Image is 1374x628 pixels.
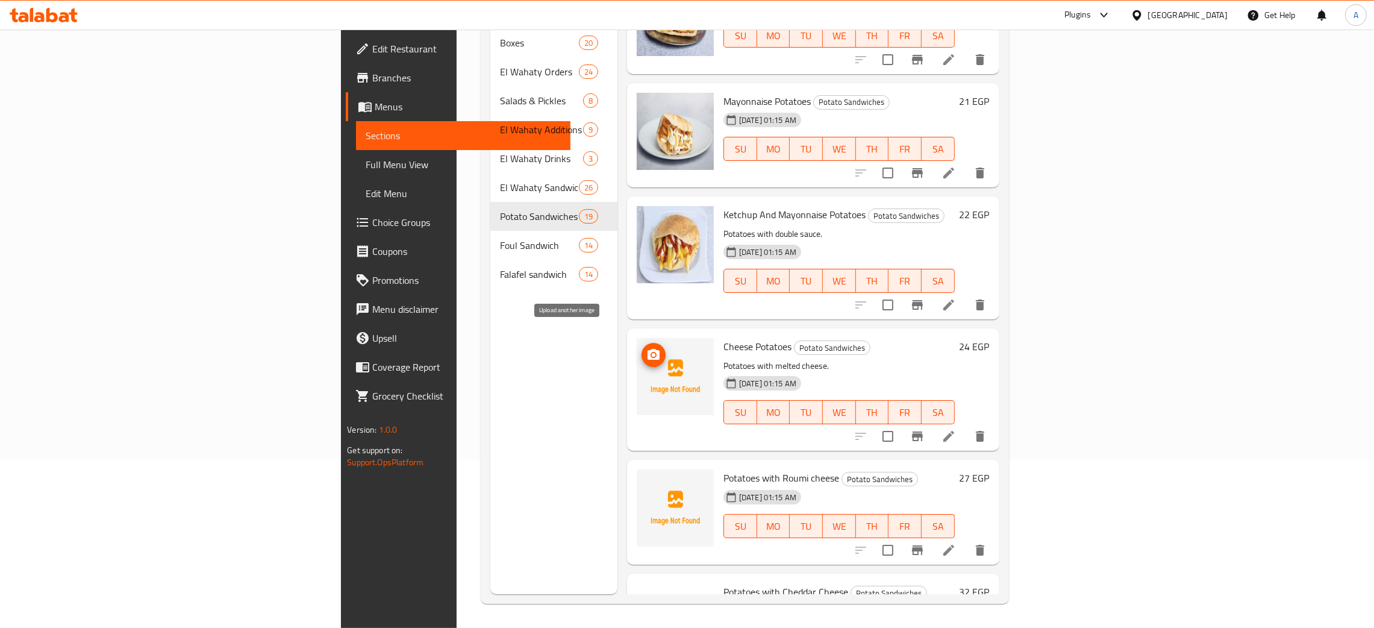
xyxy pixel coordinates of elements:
button: TU [790,400,823,424]
span: Select to update [875,47,901,72]
span: TU [795,404,818,421]
button: WE [823,137,856,161]
button: TH [856,24,889,48]
h6: 32 EGP [960,583,990,600]
span: TU [795,272,818,290]
a: Full Menu View [356,150,570,179]
span: Select to update [875,424,901,449]
div: items [579,64,598,79]
button: MO [757,24,790,48]
img: Cheese Potatoes [637,338,714,415]
h6: 27 EGP [960,469,990,486]
span: Upsell [372,331,561,345]
a: Edit Menu [356,179,570,208]
img: Potatoes with Roumi cheese [637,469,714,547]
span: [DATE] 01:15 AM [734,492,801,503]
span: Select to update [875,538,901,563]
span: MO [762,404,785,421]
button: SA [922,137,955,161]
div: items [583,93,598,108]
span: SA [926,27,950,45]
button: WE [823,400,856,424]
div: Potato Sandwiches [813,95,890,110]
span: WE [828,140,851,158]
div: Foul Sandwich [500,238,579,253]
button: SA [922,269,955,293]
div: El Wahaty Orders [500,64,579,79]
button: TU [790,137,823,161]
span: El Wahaty Sandwiches [500,180,579,195]
img: Ketchup And Mayonnaise Potatoes [637,206,714,283]
div: Plugins [1064,8,1091,22]
button: WE [823,24,856,48]
button: delete [966,290,995,319]
span: 14 [579,240,598,251]
button: SU [723,514,757,538]
span: 9 [584,124,598,136]
span: TH [861,272,884,290]
span: 8 [584,95,598,107]
span: SA [926,404,950,421]
a: Coupons [346,237,570,266]
span: FR [893,518,917,535]
a: Menu disclaimer [346,295,570,324]
div: items [583,122,598,137]
a: Edit Restaurant [346,34,570,63]
div: items [579,238,598,253]
button: MO [757,269,790,293]
span: Menu disclaimer [372,302,561,316]
span: FR [893,140,917,158]
span: TU [795,140,818,158]
div: El Wahaty Sandwiches26 [490,173,617,202]
a: Choice Groups [346,208,570,237]
a: Edit menu item [942,166,956,180]
a: Upsell [346,324,570,353]
div: El Wahaty Additions9 [490,115,617,144]
button: upload picture [642,343,666,367]
span: SA [926,272,950,290]
button: Branch-specific-item [903,45,932,74]
span: Coverage Report [372,360,561,374]
span: SU [729,518,752,535]
a: Support.OpsPlatform [347,454,423,470]
div: Foul Sandwich14 [490,231,617,260]
span: TU [795,27,818,45]
span: 20 [579,37,598,49]
span: Ketchup And Mayonnaise Potatoes [723,206,866,224]
span: [DATE] 01:15 AM [734,115,801,126]
div: items [579,209,598,224]
div: Boxes [500,36,579,50]
span: El Wahaty Additions [500,122,583,137]
span: Choice Groups [372,215,561,230]
span: Branches [372,71,561,85]
span: TH [861,27,884,45]
div: Potato Sandwiches [842,472,918,486]
span: Edit Menu [366,186,561,201]
span: Falafel sandwich [500,267,579,281]
span: 24 [579,66,598,78]
span: SA [926,518,950,535]
span: Promotions [372,273,561,287]
div: Salads & Pickles8 [490,86,617,115]
span: Salads & Pickles [500,93,583,108]
div: El Wahaty Drinks [500,151,583,166]
nav: Menu sections [490,24,617,294]
span: FR [893,272,917,290]
a: Promotions [346,266,570,295]
span: MO [762,518,785,535]
span: SU [729,272,752,290]
button: FR [888,400,922,424]
span: Potato Sandwiches [795,341,870,355]
span: WE [828,272,851,290]
div: Potato Sandwiches19 [490,202,617,231]
span: [DATE] 01:15 AM [734,246,801,258]
button: delete [966,45,995,74]
button: delete [966,159,995,187]
span: Version: [347,422,376,438]
a: Grocery Checklist [346,382,570,410]
span: Grocery Checklist [372,389,561,403]
span: TU [795,518,818,535]
h6: 22 EGP [960,206,990,223]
